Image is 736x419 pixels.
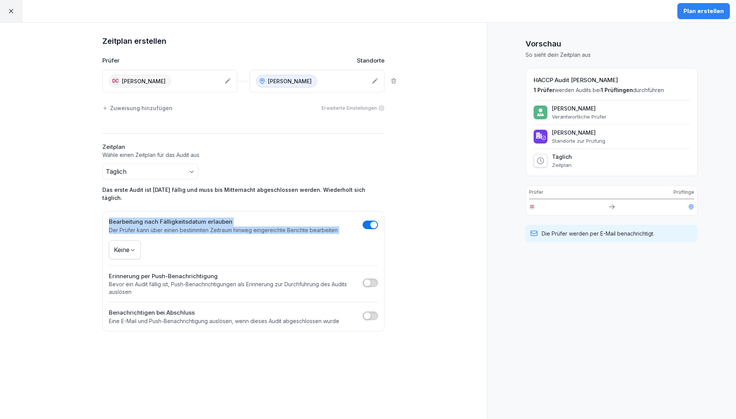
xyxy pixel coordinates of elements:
[674,189,694,196] p: Prüflinge
[534,87,555,93] span: 1 Prüfer
[112,77,120,85] div: DC
[542,229,654,238] p: Die Prüfer werden per E-Mail benachrichtigt.
[102,35,384,47] h1: Zeitplan erstellen
[102,104,172,112] div: Zuweisung hinzufügen
[102,143,384,152] h2: Zeitplan
[109,308,339,317] h2: Benachrichtigen bei Abschluss
[322,105,384,112] div: Erweiterte Einstellungen
[529,189,544,196] p: Prüfer
[109,272,359,281] h2: Erinnerung per Push-Benachrichtigung
[534,76,690,85] h2: HACCP Audit [PERSON_NAME]
[552,153,572,160] p: Täglich
[268,77,312,85] p: [PERSON_NAME]
[122,77,166,85] p: [PERSON_NAME]
[526,51,698,59] p: So sieht dein Zeitplan aus
[109,226,338,234] p: Der Prüfer kann über einen bestimmten Zeitraum hinweg eingereichte Berichte bearbeiten
[109,218,338,226] h2: Bearbeitung nach Fälligkeitsdatum erlauben
[529,204,535,210] div: DC
[683,7,724,15] div: Plan erstellen
[552,114,606,120] p: Verantwortliche Prüfer
[552,162,572,168] p: Zeitplan
[552,138,605,144] p: Standorte zur Prüfung
[677,3,730,19] button: Plan erstellen
[102,186,384,202] p: Das erste Audit ist [DATE] fällig und muss bis Mitternacht abgeschlossen werden. Wiederholt sich ...
[109,317,339,325] p: Eine E-Mail und Push-Benachrichtigung auslösen, wenn dieses Audit abgeschlossen wurde
[357,56,384,65] p: Standorte
[552,105,606,112] p: [PERSON_NAME]
[534,86,690,94] p: werden Audits bei durchführen
[102,56,120,65] p: Prüfer
[526,38,698,49] h1: Vorschau
[102,151,384,159] p: Wähle einen Zeitplan für das Audit aus
[601,87,633,93] span: 1 Prüflingen
[109,280,359,296] p: Bevor ein Audit fällig ist, Push-Benachrichtigungen als Erinnerung zur Durchführung des Audits au...
[552,129,605,136] p: [PERSON_NAME]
